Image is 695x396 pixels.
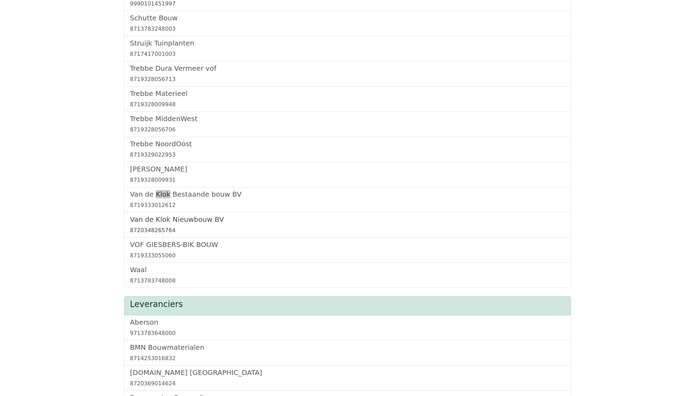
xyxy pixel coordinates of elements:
[130,115,565,134] a: Trebbe MiddenWest8719328056706
[130,251,565,260] div: 8719333055060
[130,100,565,109] div: 8719328009948
[130,368,565,377] h5: [DOMAIN_NAME] [GEOGRAPHIC_DATA]
[130,240,565,260] a: VOF GIESBERS-BIK BOUW8719333055060
[130,151,565,159] div: 8719329022953
[130,126,565,134] div: 8719328056706
[130,240,565,249] h5: VOF GIESBERS-BIK BOUW
[130,226,565,235] div: 8720348265764
[130,329,565,337] div: 9713783648000
[130,115,565,123] h5: Trebbe MiddenWest
[130,318,565,326] h5: Aberson
[130,343,565,352] h5: BMN Bouwmaterialen
[130,165,565,184] a: [PERSON_NAME]8719328009931
[130,89,565,98] h5: Trebbe Materieel
[130,64,565,72] h5: Trebbe Dura Vermeer vof
[130,25,565,33] div: 8713783248003
[130,165,565,173] h5: [PERSON_NAME]
[130,266,565,285] a: Waal8713783748008
[130,299,565,309] h4: Leveranciers
[130,190,565,209] a: Van de Klok Bestaande bouw BV8719333012612
[130,14,565,33] a: Schutte Bouw8713783248003
[130,379,565,388] div: 8720369014624
[130,215,565,235] a: Van de Klok Nieuwbouw BV8720348265764
[130,64,565,83] a: Trebbe Dura Vermeer vof8719328056713
[130,368,565,388] a: [DOMAIN_NAME] [GEOGRAPHIC_DATA]8720369014624
[130,190,565,198] h5: Van de Klok Bestaande bouw BV
[130,215,565,224] h5: Van de Klok Nieuwbouw BV
[130,50,565,58] div: 8717417001003
[130,318,565,337] a: Aberson9713783648000
[130,89,565,109] a: Trebbe Materieel8719328009948
[130,343,565,363] a: BMN Bouwmaterialen8714253016832
[130,354,565,363] div: 8714253016832
[130,14,565,22] h5: Schutte Bouw
[130,75,565,83] div: 8719328056713
[130,39,565,58] a: Struijk Tuinplanten8717417001003
[130,277,565,285] div: 8713783748008
[130,140,565,159] a: Trebbe NoordOost8719329022953
[130,266,565,274] h5: Waal
[130,140,565,148] h5: Trebbe NoordOost
[130,201,565,209] div: 8719333012612
[130,176,565,184] div: 8719328009931
[130,39,565,47] h5: Struijk Tuinplanten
